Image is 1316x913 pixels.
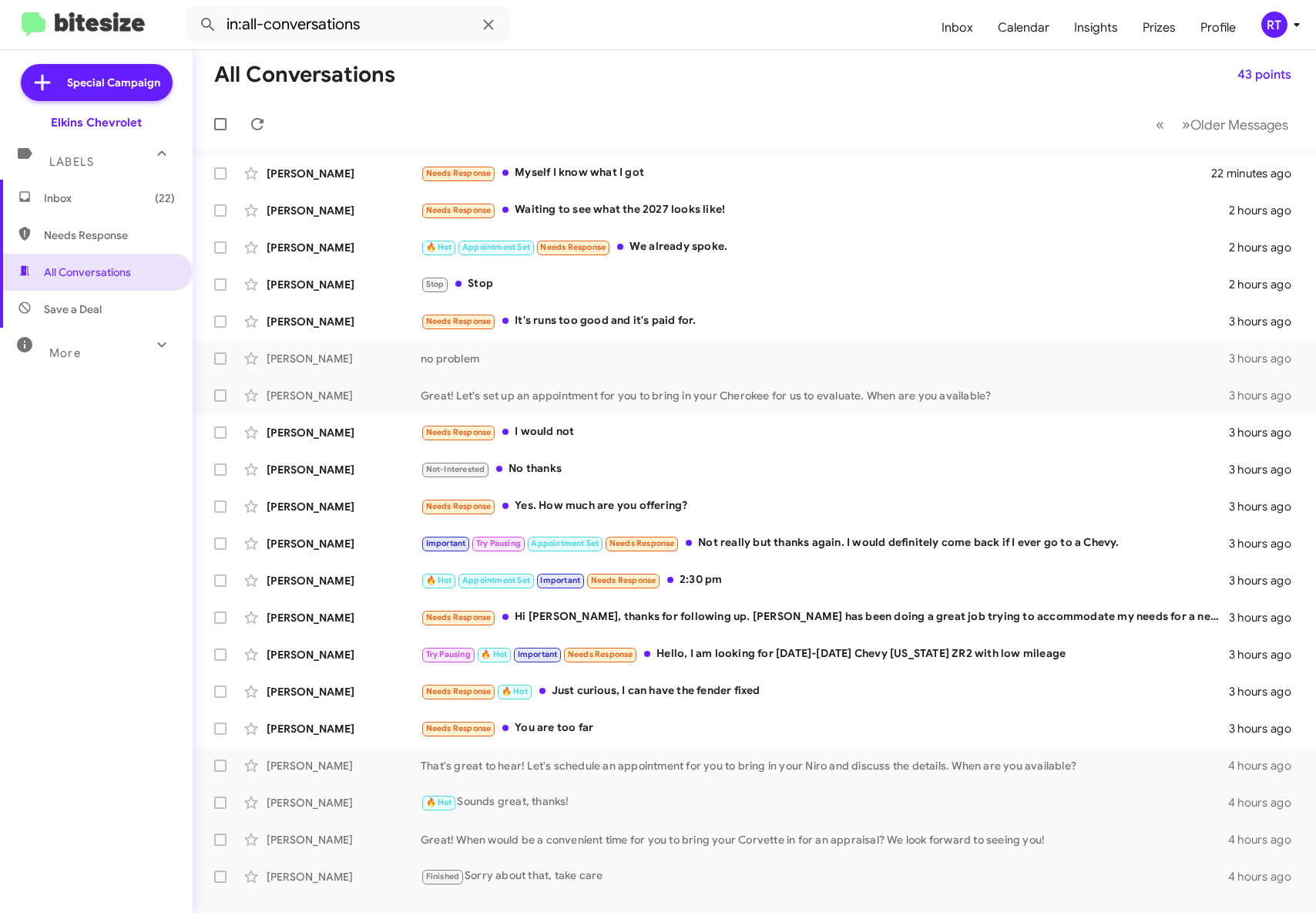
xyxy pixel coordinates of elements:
span: Needs Response [426,316,492,326]
span: Important [540,575,580,585]
div: 2:30 pm [421,571,1229,589]
span: Older Messages [1190,116,1288,133]
div: [PERSON_NAME] [267,536,421,551]
div: Waiting to see what the 2027 looks like! [421,201,1229,219]
div: No thanks [421,460,1229,478]
div: [PERSON_NAME] [267,721,421,736]
span: 🔥 Hot [481,649,507,659]
span: More [49,346,81,360]
span: 🔥 Hot [426,242,452,252]
div: [PERSON_NAME] [267,684,421,699]
div: We already spoke. [421,238,1229,256]
span: Needs Response [426,501,492,511]
span: Needs Response [426,686,492,696]
div: Great! Let's set up an appointment for you to bring in your Cherokee for us to evaluate. When are... [421,388,1229,403]
div: [PERSON_NAME] [267,832,421,847]
div: 3 hours ago [1229,314,1304,329]
div: Hello, I am looking for [DATE]-[DATE] Chevy [US_STATE] ZR2 with low mileage [421,645,1229,663]
div: no problem [421,351,1229,366]
div: Not really but thanks again. I would definitely come back if I ever go to a Chevy. [421,534,1229,552]
a: Profile [1188,5,1248,50]
div: 3 hours ago [1229,351,1304,366]
a: Special Campaign [21,64,173,101]
span: Needs Response [426,427,492,437]
span: Stop [426,279,445,289]
div: Sounds great, thanks! [421,793,1228,811]
span: Important [426,538,466,548]
a: Prizes [1130,5,1188,50]
div: Elkins Chevrolet [51,115,142,130]
span: « [1156,115,1164,134]
div: [PERSON_NAME] [267,610,421,625]
span: Labels [49,155,94,169]
div: 3 hours ago [1229,388,1304,403]
div: [PERSON_NAME] [267,425,421,440]
h1: All Conversations [214,62,395,87]
div: [PERSON_NAME] [267,573,421,588]
div: 3 hours ago [1229,536,1304,551]
span: 43 points [1237,61,1291,89]
div: [PERSON_NAME] [267,388,421,403]
span: Appointment Set [531,538,599,548]
span: Needs Response [426,723,492,733]
span: Needs Response [591,575,656,585]
span: Needs Response [540,242,606,252]
div: Great! When would be a convenient time for you to bring your Corvette in for an appraisal? We loo... [421,832,1228,847]
div: [PERSON_NAME] [267,869,421,884]
div: Myself I know what I got [421,164,1211,182]
div: 3 hours ago [1229,499,1304,514]
span: Needs Response [609,538,675,548]
button: 43 points [1225,61,1304,89]
div: 4 hours ago [1228,795,1304,810]
div: 3 hours ago [1229,647,1304,662]
span: 🔥 Hot [426,575,452,585]
button: Next [1173,109,1298,140]
div: [PERSON_NAME] [267,166,421,181]
span: Important [518,649,558,659]
div: RT [1261,12,1287,38]
a: Inbox [929,5,985,50]
div: Sorry about that, take care [421,868,1228,885]
div: I would not [421,423,1229,441]
span: Needs Response [426,168,492,178]
div: 3 hours ago [1229,425,1304,440]
a: Insights [1062,5,1130,50]
div: 4 hours ago [1228,758,1304,773]
div: Yes. How much are you offering? [421,497,1229,515]
div: Just curious, I can have the fender fixed [421,682,1229,700]
div: [PERSON_NAME] [267,499,421,514]
span: Needs Response [426,205,492,215]
span: Needs Response [568,649,633,659]
span: 🔥 Hot [426,797,452,807]
div: 3 hours ago [1229,610,1304,625]
div: 3 hours ago [1229,721,1304,736]
div: [PERSON_NAME] [267,647,421,662]
span: All Conversations [44,264,131,280]
div: [PERSON_NAME] [267,277,421,292]
span: Try Pausing [476,538,521,548]
div: Stop [421,275,1229,293]
span: Needs Response [426,612,492,622]
div: 22 minutes ago [1211,166,1304,181]
span: Not-Interested [426,464,485,474]
div: That's great to hear! Let's schedule an appointment for you to bring in your Niro and discuss the... [421,758,1228,773]
div: 3 hours ago [1229,684,1304,699]
div: 2 hours ago [1229,277,1304,292]
span: » [1182,115,1190,134]
input: Search [186,6,510,43]
span: Inbox [44,190,175,206]
div: 3 hours ago [1229,573,1304,588]
span: Special Campaign [67,75,160,90]
div: [PERSON_NAME] [267,795,421,810]
div: 4 hours ago [1228,869,1304,884]
span: Needs Response [44,227,175,243]
div: [PERSON_NAME] [267,351,421,366]
a: Calendar [985,5,1062,50]
div: [PERSON_NAME] [267,462,421,477]
span: (22) [155,190,175,206]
